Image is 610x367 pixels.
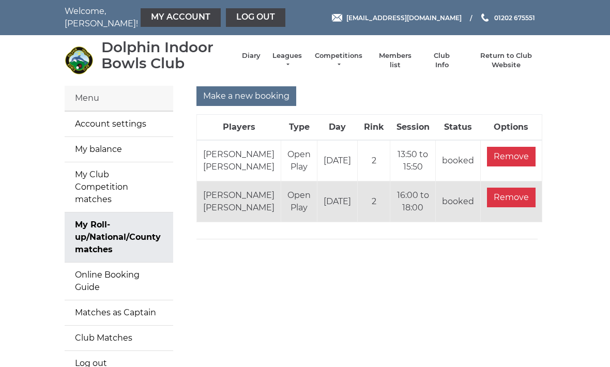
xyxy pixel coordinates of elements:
[436,181,481,222] td: booked
[197,114,281,140] th: Players
[65,86,173,111] div: Menu
[141,8,221,27] a: My Account
[358,140,390,181] td: 2
[481,13,489,22] img: Phone us
[373,51,416,70] a: Members list
[197,181,281,222] td: [PERSON_NAME] [PERSON_NAME]
[65,46,93,74] img: Dolphin Indoor Bowls Club
[65,137,173,162] a: My balance
[317,114,358,140] th: Day
[390,114,436,140] th: Session
[65,212,173,262] a: My Roll-up/National/County matches
[487,147,536,166] input: Remove
[317,181,358,222] td: [DATE]
[332,14,342,22] img: Email
[65,300,173,325] a: Matches as Captain
[436,140,481,181] td: booked
[487,188,536,207] input: Remove
[436,114,481,140] th: Status
[65,5,256,30] nav: Welcome, [PERSON_NAME]!
[242,51,261,60] a: Diary
[65,162,173,212] a: My Club Competition matches
[494,13,535,21] span: 01202 675551
[65,112,173,136] a: Account settings
[271,51,303,70] a: Leagues
[65,263,173,300] a: Online Booking Guide
[65,326,173,350] a: Club Matches
[427,51,457,70] a: Club Info
[390,181,436,222] td: 16:00 to 18:00
[317,140,358,181] td: [DATE]
[314,51,363,70] a: Competitions
[467,51,545,70] a: Return to Club Website
[281,140,317,181] td: Open Play
[332,13,462,23] a: Email [EMAIL_ADDRESS][DOMAIN_NAME]
[346,13,462,21] span: [EMAIL_ADDRESS][DOMAIN_NAME]
[481,114,542,140] th: Options
[358,181,390,222] td: 2
[281,181,317,222] td: Open Play
[101,39,232,71] div: Dolphin Indoor Bowls Club
[196,86,296,106] input: Make a new booking
[226,8,285,27] a: Log out
[197,140,281,181] td: [PERSON_NAME] [PERSON_NAME]
[480,13,535,23] a: Phone us 01202 675551
[358,114,390,140] th: Rink
[390,140,436,181] td: 13:50 to 15:50
[281,114,317,140] th: Type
